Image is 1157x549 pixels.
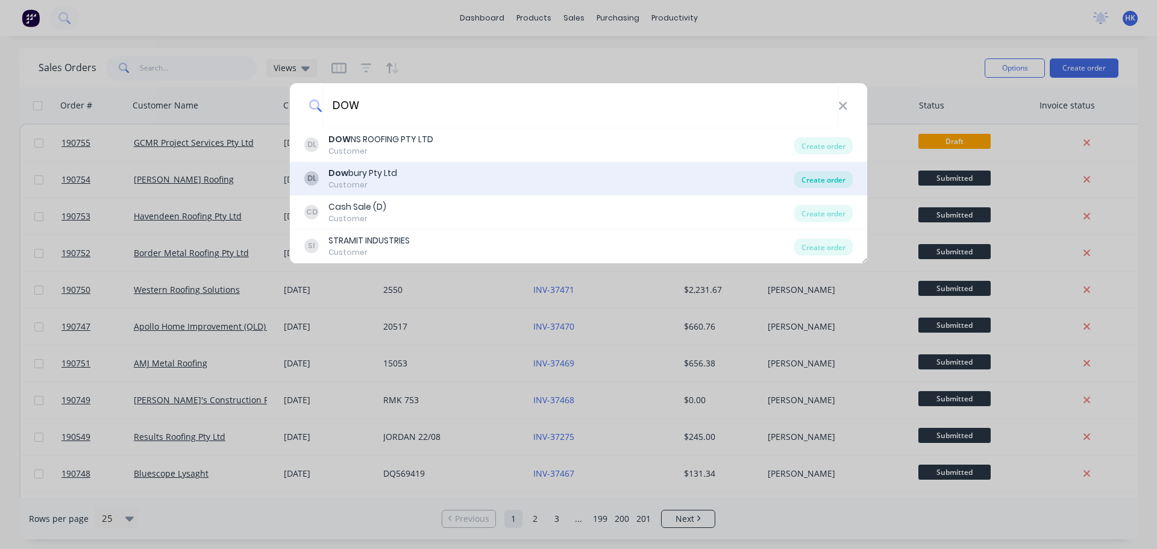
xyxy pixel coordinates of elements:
[322,83,838,128] input: Enter a customer name to create a new order...
[328,201,386,213] div: Cash Sale (D)
[328,247,410,258] div: Customer
[304,137,319,152] div: DL
[304,239,319,253] div: SI
[328,167,397,180] div: bury Pty Ltd
[328,146,433,157] div: Customer
[304,205,319,219] div: CD
[794,137,853,154] div: Create order
[328,213,386,224] div: Customer
[328,234,410,247] div: STRAMIT INDUSTRIES
[304,171,319,186] div: DL
[328,167,348,179] b: Dow
[328,133,433,146] div: NS ROOFING PTY LTD
[328,180,397,190] div: Customer
[794,171,853,188] div: Create order
[794,239,853,256] div: Create order
[328,133,351,145] b: DOW
[794,205,853,222] div: Create order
